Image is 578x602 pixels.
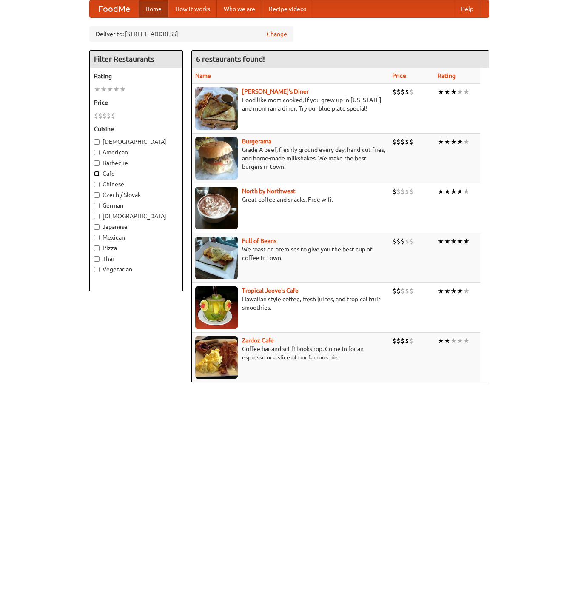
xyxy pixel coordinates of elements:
[401,286,405,296] li: $
[100,85,107,94] li: ★
[438,137,444,146] li: ★
[444,286,450,296] li: ★
[94,160,100,166] input: Barbecue
[94,267,100,272] input: Vegetarian
[94,256,100,262] input: Thai
[392,187,396,196] li: $
[392,137,396,146] li: $
[463,137,470,146] li: ★
[401,87,405,97] li: $
[94,201,178,210] label: German
[457,237,463,246] li: ★
[396,137,401,146] li: $
[107,85,113,94] li: ★
[450,237,457,246] li: ★
[94,148,178,157] label: American
[242,138,271,145] a: Burgerama
[98,111,103,120] li: $
[444,87,450,97] li: ★
[242,287,299,294] a: Tropical Jeeve's Cafe
[444,137,450,146] li: ★
[409,237,413,246] li: $
[94,245,100,251] input: Pizza
[450,137,457,146] li: ★
[195,87,238,130] img: sallys.jpg
[392,286,396,296] li: $
[94,192,100,198] input: Czech / Slovak
[396,286,401,296] li: $
[463,237,470,246] li: ★
[409,87,413,97] li: $
[392,72,406,79] a: Price
[405,286,409,296] li: $
[405,336,409,345] li: $
[396,237,401,246] li: $
[90,51,182,68] h4: Filter Restaurants
[392,336,396,345] li: $
[195,295,385,312] p: Hawaiian style coffee, fresh juices, and tropical fruit smoothies.
[195,72,211,79] a: Name
[195,336,238,379] img: zardoz.jpg
[94,214,100,219] input: [DEMOGRAPHIC_DATA]
[94,111,98,120] li: $
[444,336,450,345] li: ★
[94,171,100,177] input: Cafe
[438,72,456,79] a: Rating
[463,336,470,345] li: ★
[196,55,265,63] ng-pluralize: 6 restaurants found!
[195,345,385,362] p: Coffee bar and sci-fi bookshop. Come in for an espresso or a slice of our famous pie.
[94,223,178,231] label: Japanese
[94,85,100,94] li: ★
[94,235,100,240] input: Mexican
[405,187,409,196] li: $
[401,187,405,196] li: $
[444,187,450,196] li: ★
[94,244,178,252] label: Pizza
[94,98,178,107] h5: Price
[242,237,276,244] a: Full of Beans
[195,195,385,204] p: Great coffee and snacks. Free wifi.
[438,237,444,246] li: ★
[242,88,309,95] a: [PERSON_NAME]'s Diner
[457,286,463,296] li: ★
[94,203,100,208] input: German
[457,187,463,196] li: ★
[195,96,385,113] p: Food like mom cooked, if you grew up in [US_STATE] and mom ran a diner. Try our blue plate special!
[463,286,470,296] li: ★
[195,187,238,229] img: north.jpg
[409,286,413,296] li: $
[94,72,178,80] h5: Rating
[103,111,107,120] li: $
[94,265,178,274] label: Vegetarian
[463,87,470,97] li: ★
[457,137,463,146] li: ★
[457,336,463,345] li: ★
[94,150,100,155] input: American
[450,286,457,296] li: ★
[217,0,262,17] a: Who we are
[94,159,178,167] label: Barbecue
[438,286,444,296] li: ★
[405,87,409,97] li: $
[444,237,450,246] li: ★
[401,336,405,345] li: $
[107,111,111,120] li: $
[94,137,178,146] label: [DEMOGRAPHIC_DATA]
[438,87,444,97] li: ★
[262,0,313,17] a: Recipe videos
[168,0,217,17] a: How it works
[401,237,405,246] li: $
[450,187,457,196] li: ★
[94,233,178,242] label: Mexican
[409,336,413,345] li: $
[94,180,178,188] label: Chinese
[242,337,274,344] a: Zardoz Cafe
[242,188,296,194] a: North by Northwest
[392,237,396,246] li: $
[94,254,178,263] label: Thai
[457,87,463,97] li: ★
